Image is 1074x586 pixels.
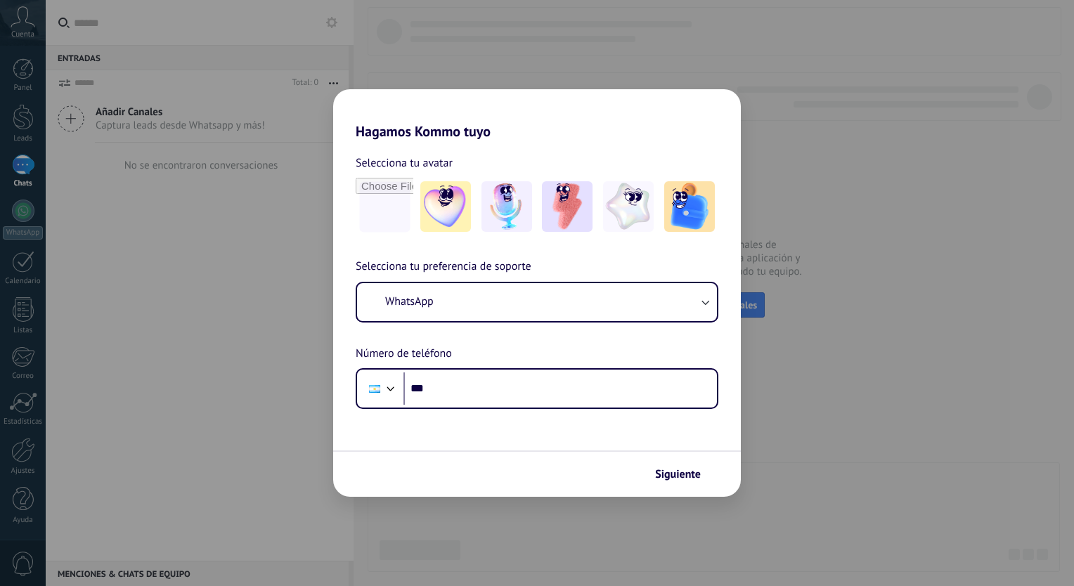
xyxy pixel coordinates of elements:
img: -5.jpeg [664,181,715,232]
h2: Hagamos Kommo tuyo [333,89,741,140]
span: Selecciona tu preferencia de soporte [356,258,531,276]
span: Siguiente [655,469,701,479]
span: Selecciona tu avatar [356,154,453,172]
span: Número de teléfono [356,345,452,363]
span: WhatsApp [385,294,434,308]
img: -4.jpeg [603,181,654,232]
button: Siguiente [649,462,720,486]
button: WhatsApp [357,283,717,321]
img: -3.jpeg [542,181,593,232]
img: -1.jpeg [420,181,471,232]
div: Argentina: + 54 [361,374,388,403]
img: -2.jpeg [481,181,532,232]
